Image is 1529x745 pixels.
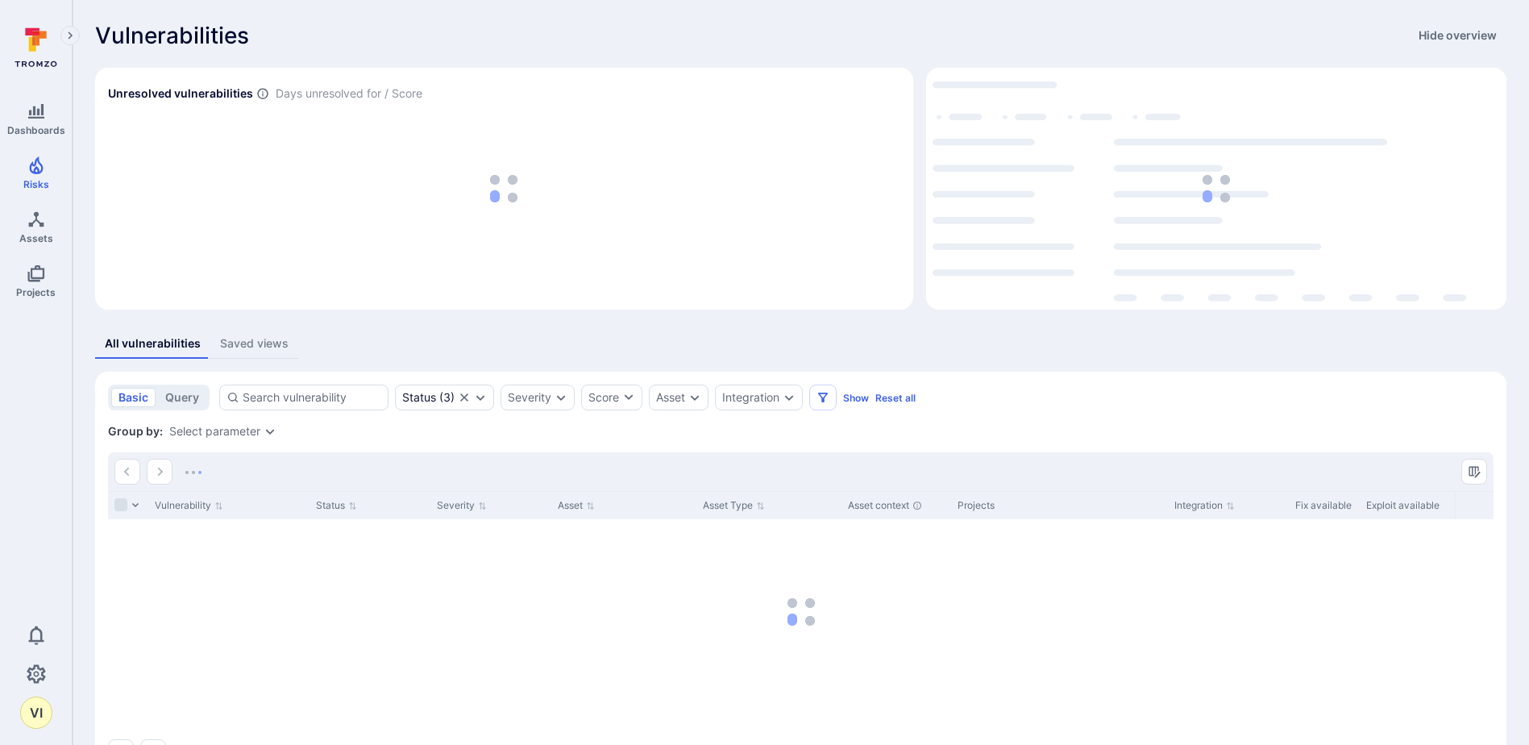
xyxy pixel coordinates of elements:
div: Saved views [220,335,289,352]
div: Vladimir Ilic [20,697,52,729]
div: ( 3 ) [402,391,455,404]
span: Dashboards [7,124,65,136]
button: Expand navigation menu [60,26,80,45]
button: Hide overview [1409,23,1506,48]
div: Top integrations by vulnerabilities [926,68,1506,310]
button: Expand dropdown [783,391,796,404]
span: Number of vulnerabilities in status ‘Open’ ‘Triaged’ and ‘In process’ divided by score and scanne... [256,85,269,102]
span: Assets [19,232,53,244]
button: Reset all [875,392,916,404]
div: grouping parameters [169,425,276,438]
button: VI [20,697,52,729]
button: Status(3) [402,391,455,404]
div: Exploit available [1366,498,1442,513]
button: Expand dropdown [264,425,276,438]
div: Asset context [848,498,945,513]
button: Score [581,385,642,410]
span: Select all rows [114,498,127,511]
button: Select parameter [169,425,260,438]
div: Status [402,391,436,404]
span: Vulnerabilities [95,23,249,48]
button: Sort by Asset Type [703,499,765,512]
div: Fix available [1295,498,1353,513]
button: Expand dropdown [474,391,487,404]
img: Loading... [1203,175,1230,202]
button: Show [843,392,869,404]
h2: Unresolved vulnerabilities [108,85,253,102]
button: Sort by Integration [1174,499,1235,512]
span: Group by: [108,423,163,439]
button: Asset [656,391,685,404]
button: query [158,388,206,407]
button: Sort by Vulnerability [155,499,223,512]
button: Severity [508,391,551,404]
i: Expand navigation menu [64,29,76,43]
div: loading spinner [933,74,1500,303]
button: Manage columns [1461,459,1487,485]
button: Go to the next page [147,459,172,485]
div: Projects [958,498,1161,513]
button: basic [111,388,156,407]
button: Sort by Status [316,499,357,512]
button: Filters [809,385,837,410]
span: Risks [23,178,49,190]
button: Integration [722,391,779,404]
img: Loading... [185,471,202,474]
div: Score [588,389,619,406]
span: Days unresolved for / Score [276,85,422,102]
input: Search vulnerability [243,389,381,406]
div: Automatically discovered context associated with the asset [912,501,922,510]
button: Expand dropdown [688,391,701,404]
span: Projects [16,286,56,298]
div: assets tabs [95,329,1506,359]
button: Clear selection [458,391,471,404]
button: Expand dropdown [555,391,567,404]
button: Sort by Asset [558,499,595,512]
button: Sort by Severity [437,499,487,512]
div: All vulnerabilities [105,335,201,352]
button: Go to the previous page [114,459,140,485]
